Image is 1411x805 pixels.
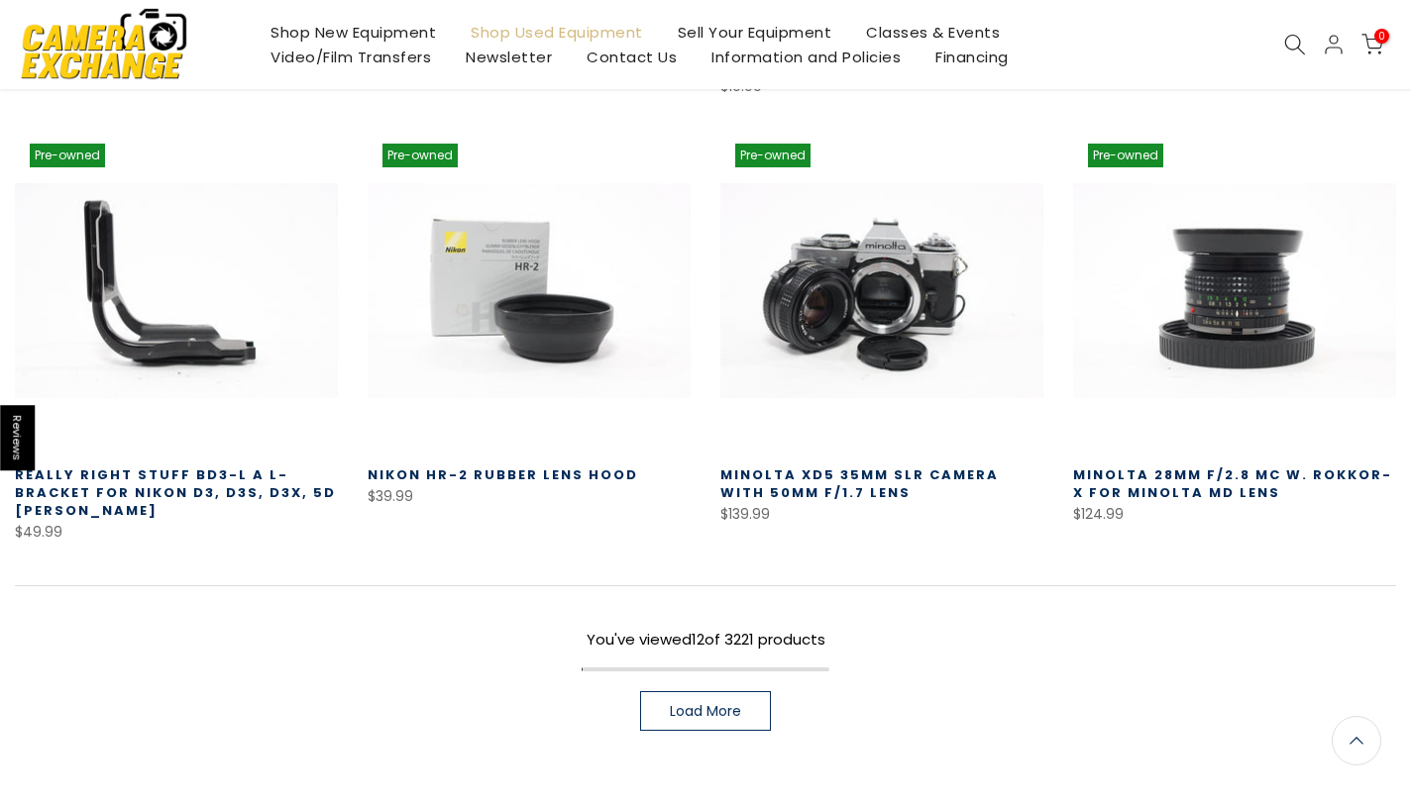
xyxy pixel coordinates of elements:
span: 0 [1374,29,1389,44]
span: 12 [692,629,705,650]
div: $39.99 [368,484,691,509]
a: Classes & Events [849,20,1018,45]
span: Load More [670,704,741,718]
div: $139.99 [720,502,1043,527]
a: Financing [919,45,1027,69]
span: You've viewed of 3221 products [587,629,825,650]
a: Information and Policies [695,45,919,69]
a: Minolta 28mm f/2.8 MC W. Rokkor-X for Minolta MD Lens [1073,465,1392,502]
a: Shop New Equipment [254,20,454,45]
a: Minolta XD5 35mm SLR Camera with 50mm f/1.7 Lens [720,465,999,502]
div: $49.99 [15,520,338,545]
a: Back to the top [1332,716,1381,765]
a: Video/Film Transfers [254,45,449,69]
a: Load More [640,691,771,731]
a: Newsletter [449,45,570,69]
a: Sell Your Equipment [660,20,849,45]
a: Nikon HR-2 Rubber Lens Hood [368,465,638,484]
div: $124.99 [1073,502,1396,527]
a: 0 [1361,34,1383,55]
a: Contact Us [570,45,695,69]
a: Really Right Stuff BD3-L A L-Bracket for Nikon D3, D3S, D3X, 5D [PERSON_NAME] [15,465,336,520]
a: Shop Used Equipment [454,20,661,45]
